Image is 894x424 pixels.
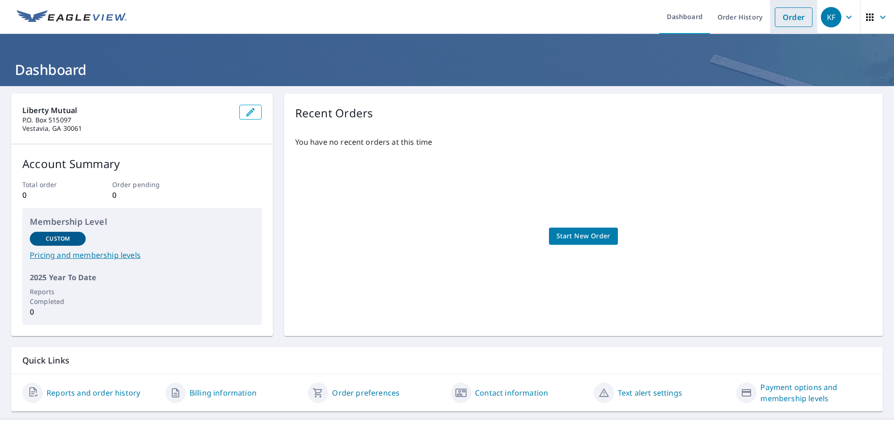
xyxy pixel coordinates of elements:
p: Recent Orders [295,105,373,121]
p: You have no recent orders at this time [295,136,872,148]
a: Pricing and membership levels [30,249,254,261]
p: Quick Links [22,355,872,366]
p: Account Summary [22,155,262,172]
a: Payment options and membership levels [760,382,872,404]
p: Total order [22,180,82,189]
p: P.O. Box 515097 [22,116,232,124]
span: Start New Order [556,230,610,242]
h1: Dashboard [11,60,883,79]
p: 2025 Year To Date [30,272,254,283]
p: Custom [46,235,70,243]
p: Membership Level [30,215,254,228]
img: EV Logo [17,10,127,24]
p: 0 [22,189,82,201]
a: Contact information [475,387,548,398]
a: Order preferences [332,387,400,398]
a: Start New Order [549,228,618,245]
p: Vestavia, GA 30061 [22,124,232,133]
p: Liberty Mutual [22,105,232,116]
div: KF [821,7,841,27]
p: Order pending [112,180,172,189]
a: Billing information [190,387,257,398]
p: 0 [30,306,86,317]
p: Reports Completed [30,287,86,306]
a: Text alert settings [618,387,682,398]
p: 0 [112,189,172,201]
a: Order [775,7,813,27]
a: Reports and order history [47,387,140,398]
